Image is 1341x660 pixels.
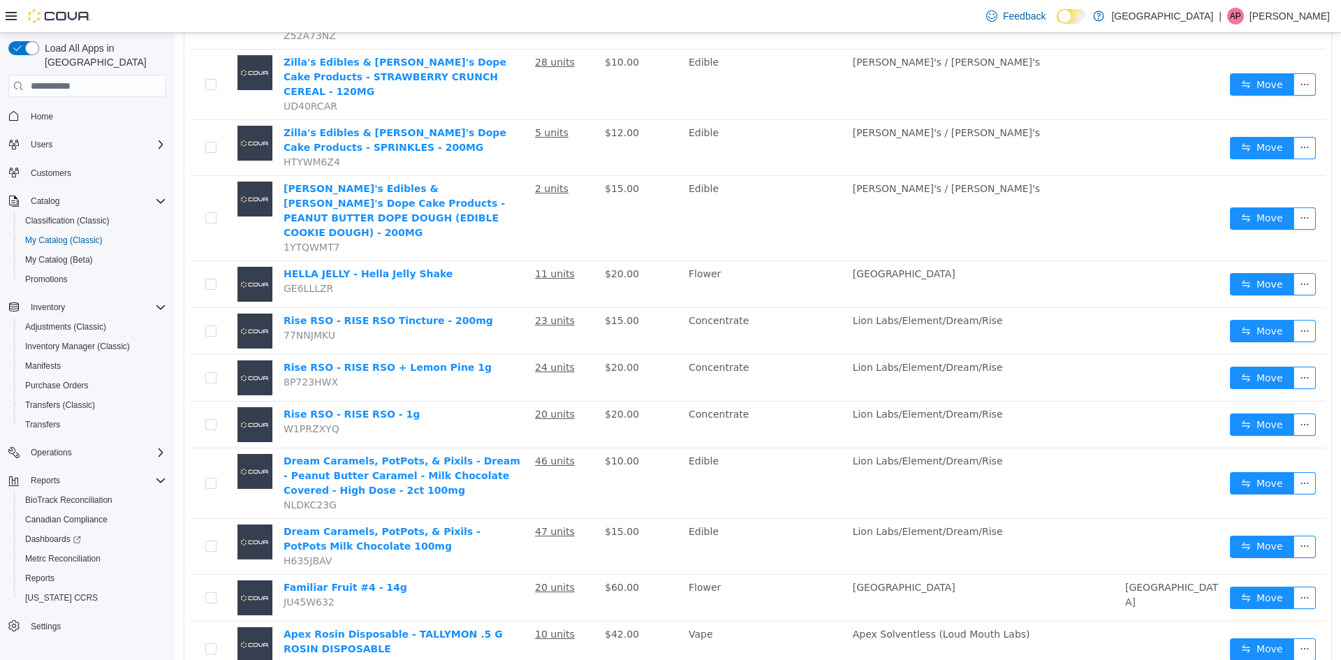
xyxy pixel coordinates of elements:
[25,419,60,430] span: Transfers
[63,328,98,362] img: Rise RSO - RISE RSO + Lemon Pine 1g placeholder
[360,235,400,247] u: 11 units
[508,542,673,589] td: Flower
[951,549,1043,575] span: [GEOGRAPHIC_DATA]
[20,338,135,355] a: Inventory Manager (Classic)
[14,549,172,569] button: Metrc Reconciliation
[25,108,59,125] a: Home
[31,111,53,122] span: Home
[1119,334,1141,356] button: icon: ellipsis
[20,397,101,413] a: Transfers (Classic)
[14,395,172,415] button: Transfers (Classic)
[508,17,673,87] td: Edible
[20,416,66,433] a: Transfers
[678,235,781,247] span: [GEOGRAPHIC_DATA]
[25,617,166,635] span: Settings
[109,596,328,622] a: Apex Rosin Disposable - TALLYMON .5 G ROSIN DISPOSABLE
[430,235,464,247] span: $20.00
[20,318,112,335] a: Adjustments (Classic)
[109,344,163,355] span: 8P723HWX
[14,569,172,588] button: Reports
[360,376,400,387] u: 20 units
[109,423,346,463] a: Dream Caramels, PotPots, & Pixils - Dream - Peanut Butter Caramel - Milk Chocolate Covered - High...
[14,250,172,270] button: My Catalog (Beta)
[25,165,77,182] a: Customers
[678,329,828,340] span: Lion Labs/Element/Dream/Rise
[1119,287,1141,309] button: icon: ellipsis
[109,522,157,534] span: H635JBAV
[1003,9,1046,23] span: Feedback
[1119,240,1141,263] button: icon: ellipsis
[14,529,172,549] a: Dashboards
[63,149,98,184] img: Zilla's Edibles & Rachel's Dope Cake Products - PEANUT BUTTER DOPE DOUGH (EDIBLE COOKIE DOUGH) - ...
[14,376,172,395] button: Purchase Orders
[430,150,464,161] span: $15.00
[508,87,673,143] td: Edible
[25,360,61,372] span: Manifests
[360,24,400,35] u: 28 units
[25,193,65,210] button: Catalog
[25,380,89,391] span: Purchase Orders
[20,589,103,606] a: [US_STATE] CCRS
[430,329,464,340] span: $20.00
[20,511,113,528] a: Canadian Compliance
[20,570,60,587] a: Reports
[63,421,98,456] img: Dream Caramels, PotPots, & Pixils - Dream - Peanut Butter Caramel - Milk Chocolate Covered - High...
[25,444,78,461] button: Operations
[14,270,172,289] button: Promotions
[25,235,103,246] span: My Catalog (Classic)
[508,275,673,322] td: Concentrate
[3,298,172,317] button: Inventory
[25,274,68,285] span: Promotions
[109,250,159,261] span: GE6LLLZR
[3,616,172,636] button: Settings
[1055,554,1120,576] button: icon: swapMove
[1230,8,1241,24] span: AP
[1219,8,1222,24] p: |
[430,94,464,105] span: $12.00
[20,271,73,288] a: Promotions
[25,164,166,182] span: Customers
[109,235,278,247] a: HELLA JELLY - Hella Jelly Shake
[14,490,172,510] button: BioTrack Reconciliation
[20,212,115,229] a: Classification (Classic)
[430,493,464,504] span: $15.00
[20,397,166,413] span: Transfers (Classic)
[14,317,172,337] button: Adjustments (Classic)
[430,549,464,560] span: $60.00
[109,24,332,64] a: Zilla's Edibles & [PERSON_NAME]'s Dope Cake Products - STRAWBERRY CRUNCH CEREAL - 120MG
[25,399,95,411] span: Transfers (Classic)
[360,596,400,607] u: 10 units
[109,282,318,293] a: Rise RSO - RISE RSO Tincture - 200mg
[20,358,166,374] span: Manifests
[20,358,66,374] a: Manifests
[1055,104,1120,126] button: icon: swapMove
[430,376,464,387] span: $20.00
[430,24,464,35] span: $10.00
[678,376,828,387] span: Lion Labs/Element/Dream/Rise
[109,94,332,120] a: Zilla's Edibles & [PERSON_NAME]'s Dope Cake Products - SPRINKLES - 200MG
[109,209,165,220] span: 1YTQWMT7
[20,232,108,249] a: My Catalog (Classic)
[14,356,172,376] button: Manifests
[1055,41,1120,63] button: icon: swapMove
[3,163,172,183] button: Customers
[360,94,394,105] u: 5 units
[25,444,166,461] span: Operations
[25,136,58,153] button: Users
[678,24,866,35] span: [PERSON_NAME]'s / [PERSON_NAME]'s
[25,215,110,226] span: Classification (Classic)
[981,2,1051,30] a: Feedback
[63,281,98,316] img: Rise RSO - RISE RSO Tincture - 200mg placeholder
[1111,8,1213,24] p: [GEOGRAPHIC_DATA]
[25,514,108,525] span: Canadian Compliance
[20,251,98,268] a: My Catalog (Beta)
[63,93,98,128] img: Zilla's Edibles & Rachel's Dope Cake Products - SPRINKLES - 200MG placeholder
[25,136,166,153] span: Users
[25,341,130,352] span: Inventory Manager (Classic)
[360,282,400,293] u: 23 units
[20,212,166,229] span: Classification (Classic)
[1119,554,1141,576] button: icon: ellipsis
[1055,240,1120,263] button: icon: swapMove
[20,232,166,249] span: My Catalog (Classic)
